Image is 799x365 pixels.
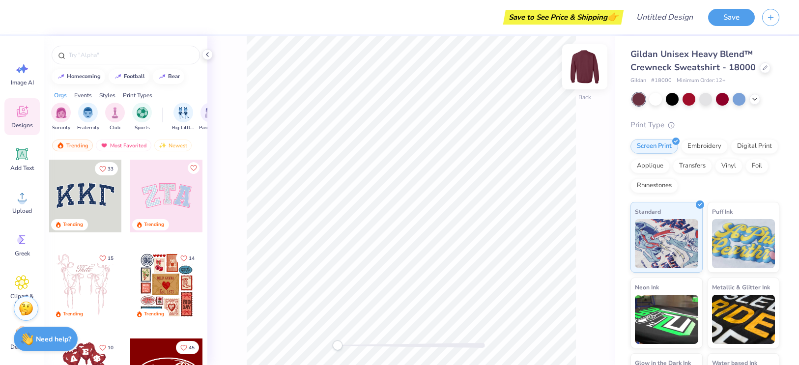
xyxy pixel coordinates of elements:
img: trend_line.gif [158,74,166,80]
span: Big Little Reveal [172,124,195,132]
img: most_fav.gif [100,142,108,149]
div: Accessibility label [333,340,342,350]
button: filter button [132,103,152,132]
div: Screen Print [630,139,678,154]
span: Add Text [10,164,34,172]
button: filter button [199,103,222,132]
img: Parent's Weekend Image [205,107,216,118]
div: Styles [99,91,115,100]
img: Big Little Reveal Image [178,107,189,118]
span: Club [110,124,120,132]
div: filter for Big Little Reveal [172,103,195,132]
div: Print Types [123,91,152,100]
span: 👉 [607,11,618,23]
span: Upload [12,207,32,215]
span: Sorority [52,124,70,132]
span: Image AI [11,79,34,86]
span: Standard [635,206,661,217]
span: # 18000 [651,77,672,85]
div: Events [74,91,92,100]
button: Save [708,9,755,26]
button: Like [176,252,199,265]
button: Like [95,252,118,265]
div: Digital Print [731,139,778,154]
img: trending.gif [57,142,64,149]
div: homecoming [67,74,101,79]
div: Trending [63,310,83,318]
span: Gildan [630,77,646,85]
button: filter button [51,103,71,132]
button: filter button [77,103,99,132]
div: Back [578,93,591,102]
span: Greek [15,250,30,257]
img: Club Image [110,107,120,118]
span: Clipart & logos [6,292,38,308]
strong: Need help? [36,335,71,344]
div: Print Type [630,119,779,131]
span: 10 [108,345,114,350]
div: Trending [52,140,93,151]
div: Newest [154,140,192,151]
button: filter button [105,103,125,132]
img: newest.gif [159,142,167,149]
div: Embroidery [681,139,728,154]
span: 33 [108,167,114,171]
span: Parent's Weekend [199,124,222,132]
img: Neon Ink [635,295,698,344]
div: filter for Parent's Weekend [199,103,222,132]
span: Decorate [10,343,34,351]
div: filter for Club [105,103,125,132]
button: football [109,69,149,84]
span: Sports [135,124,150,132]
button: Like [176,341,199,354]
button: homecoming [52,69,105,84]
img: Puff Ink [712,219,775,268]
img: Standard [635,219,698,268]
div: Most Favorited [96,140,151,151]
div: Rhinestones [630,178,678,193]
div: filter for Fraternity [77,103,99,132]
button: filter button [172,103,195,132]
div: bear [168,74,180,79]
div: Transfers [673,159,712,173]
input: Untitled Design [628,7,701,27]
img: Fraternity Image [83,107,93,118]
div: Orgs [54,91,67,100]
div: Foil [745,159,769,173]
div: Trending [144,310,164,318]
div: Trending [144,221,164,228]
div: football [124,74,145,79]
div: filter for Sorority [51,103,71,132]
img: Sorority Image [56,107,67,118]
span: Minimum Order: 12 + [677,77,726,85]
span: Gildan Unisex Heavy Blend™ Crewneck Sweatshirt - 18000 [630,48,756,73]
img: trend_line.gif [57,74,65,80]
div: Vinyl [715,159,742,173]
span: Neon Ink [635,282,659,292]
button: bear [153,69,184,84]
img: trend_line.gif [114,74,122,80]
button: Like [188,162,200,174]
button: Like [95,162,118,175]
div: Trending [63,221,83,228]
span: 14 [189,256,195,261]
span: 45 [189,345,195,350]
img: Back [565,47,604,86]
button: Like [95,341,118,354]
span: Fraternity [77,124,99,132]
img: Metallic & Glitter Ink [712,295,775,344]
span: Metallic & Glitter Ink [712,282,770,292]
img: Sports Image [137,107,148,118]
div: Applique [630,159,670,173]
span: Puff Ink [712,206,733,217]
div: filter for Sports [132,103,152,132]
span: 15 [108,256,114,261]
input: Try "Alpha" [68,50,194,60]
div: Save to See Price & Shipping [506,10,621,25]
span: Designs [11,121,33,129]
